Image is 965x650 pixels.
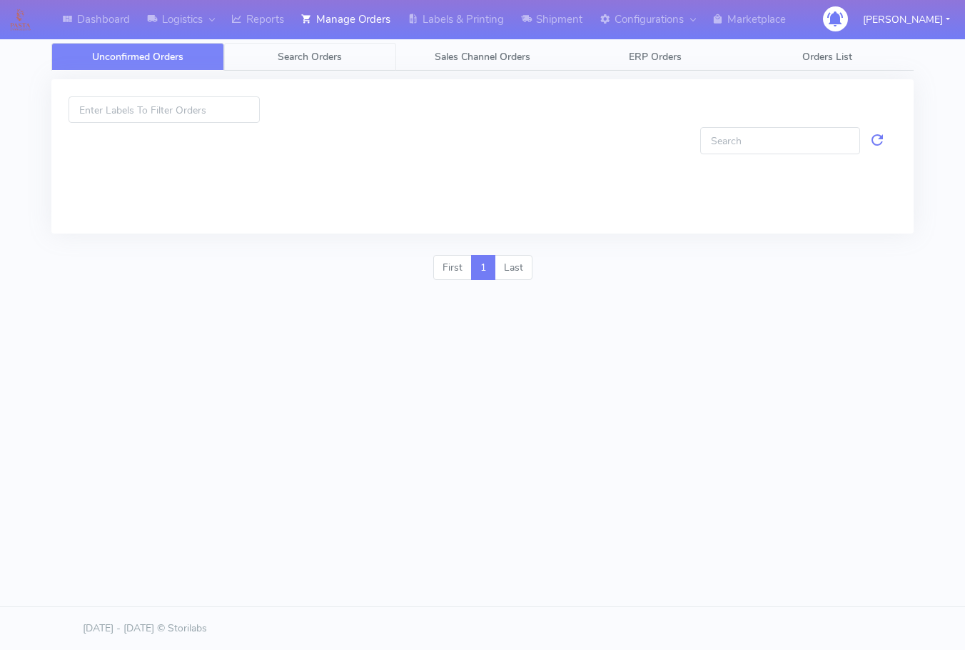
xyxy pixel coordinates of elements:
[700,127,860,154] input: Search
[629,50,682,64] span: ERP Orders
[435,50,530,64] span: Sales Channel Orders
[471,255,495,281] a: 1
[802,50,852,64] span: Orders List
[852,5,961,34] button: [PERSON_NAME]
[51,43,914,71] ul: Tabs
[69,96,260,123] input: Enter Labels To Filter Orders
[278,50,342,64] span: Search Orders
[92,50,183,64] span: Unconfirmed Orders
